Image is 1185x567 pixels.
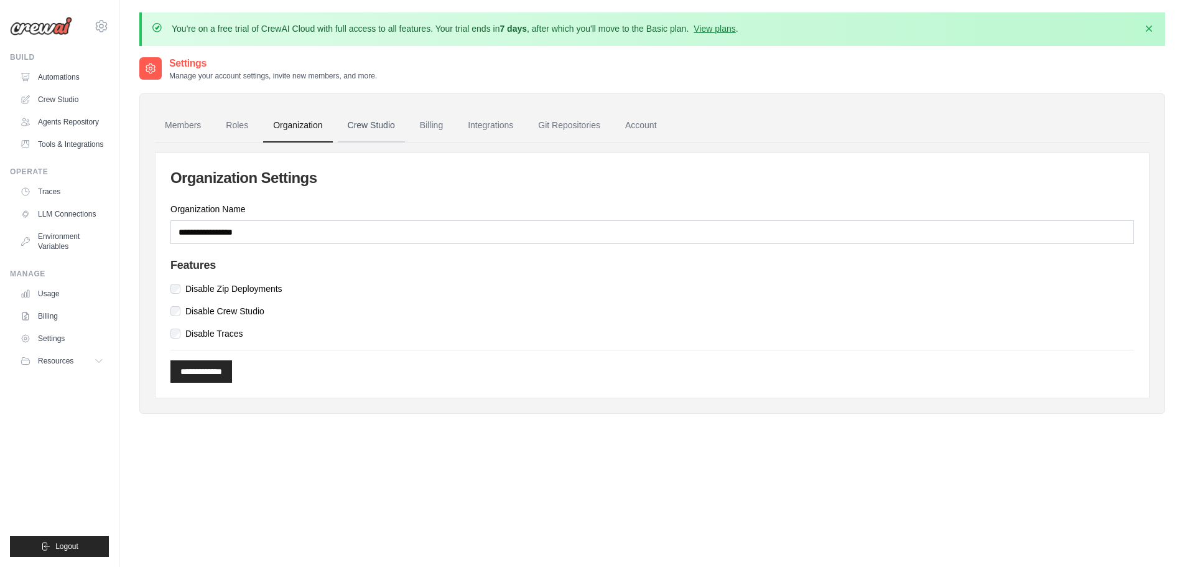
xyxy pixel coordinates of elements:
[185,327,243,340] label: Disable Traces
[338,109,405,143] a: Crew Studio
[10,536,109,557] button: Logout
[216,109,258,143] a: Roles
[263,109,332,143] a: Organization
[169,71,377,81] p: Manage your account settings, invite new members, and more.
[15,306,109,326] a: Billing
[172,22,738,35] p: You're on a free trial of CrewAI Cloud with full access to all features. Your trial ends in , aft...
[55,541,78,551] span: Logout
[500,24,527,34] strong: 7 days
[15,227,109,256] a: Environment Variables
[15,90,109,110] a: Crew Studio
[15,284,109,304] a: Usage
[694,24,735,34] a: View plans
[170,168,1134,188] h2: Organization Settings
[528,109,610,143] a: Git Repositories
[10,52,109,62] div: Build
[15,204,109,224] a: LLM Connections
[10,269,109,279] div: Manage
[15,329,109,349] a: Settings
[458,109,523,143] a: Integrations
[169,56,377,71] h2: Settings
[10,167,109,177] div: Operate
[185,305,264,317] label: Disable Crew Studio
[15,351,109,371] button: Resources
[15,134,109,154] a: Tools & Integrations
[410,109,453,143] a: Billing
[170,203,1134,215] label: Organization Name
[15,182,109,202] a: Traces
[155,109,211,143] a: Members
[10,17,72,35] img: Logo
[15,67,109,87] a: Automations
[185,283,282,295] label: Disable Zip Deployments
[170,259,1134,273] h4: Features
[615,109,667,143] a: Account
[15,112,109,132] a: Agents Repository
[38,356,73,366] span: Resources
